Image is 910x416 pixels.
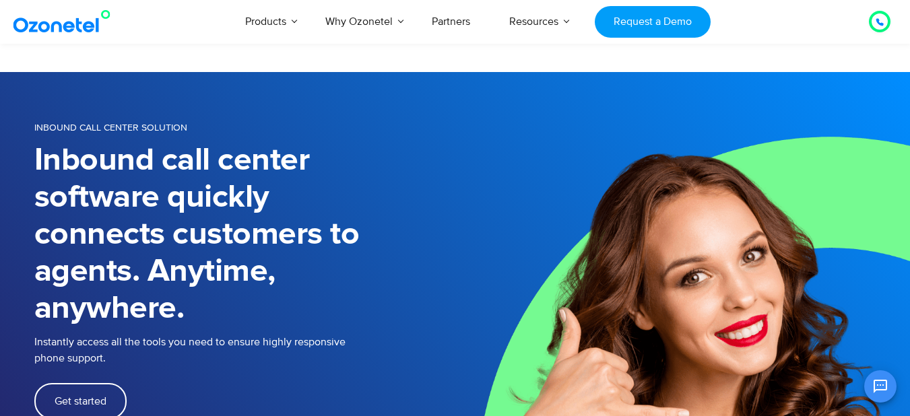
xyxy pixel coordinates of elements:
[595,6,710,38] a: Request a Demo
[34,142,455,327] h1: Inbound call center software quickly connects customers to agents. Anytime, anywhere.
[864,370,897,403] button: Open chat
[34,122,187,133] span: INBOUND CALL CENTER SOLUTION
[34,334,455,366] p: Instantly access all the tools you need to ensure highly responsive phone support.
[55,396,106,407] span: Get started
